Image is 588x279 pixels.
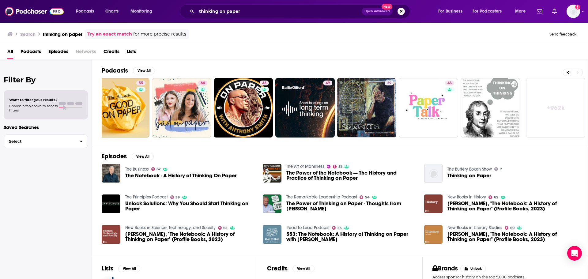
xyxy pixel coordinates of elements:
span: Podcasts [76,7,94,16]
span: Select [4,139,75,143]
a: 553: The Notebook: A History of Thinking on Paper with Roland Allen [263,225,281,244]
a: Try an exact match [87,31,132,38]
a: 43 [445,81,454,85]
span: 60 [510,227,514,229]
a: Lists [127,47,136,59]
a: 48 [260,81,269,85]
img: The Power of Thinking on Paper - Thoughts from Kevin [263,194,281,213]
button: open menu [469,6,511,16]
button: Open AdvancedNew [362,8,393,15]
a: EpisodesView All [102,153,154,160]
button: Select [4,134,88,148]
a: All [7,47,13,59]
a: The Business [125,167,149,172]
button: View All [292,265,315,272]
span: Episodes [48,47,68,59]
button: open menu [511,6,533,16]
span: Charts [105,7,119,16]
input: Search podcasts, credits, & more... [197,6,362,16]
span: 62 [156,168,160,171]
a: Show notifications dropdown [534,6,545,17]
button: open menu [434,6,470,16]
img: Roland Allen, "The Notebook: A History of Thinking on Paper" (Profile Books, 2023) [102,225,120,244]
button: Send feedback [548,32,578,37]
span: More [515,7,526,16]
span: Logged in as ahusic2015 [567,5,580,18]
a: Charts [101,6,122,16]
a: The Power of the Notebook — The History and Practice of Thinking on Paper [263,164,281,183]
span: Open Advanced [364,10,390,13]
span: 55 [337,227,342,229]
span: 65 [494,196,498,199]
a: 81 [333,165,342,168]
button: View All [133,67,155,74]
span: Want to filter your results? [9,98,58,102]
span: 65 [223,227,228,229]
a: Credits [104,47,119,59]
span: Networks [76,47,96,59]
span: The Power of Thinking on Paper - Thoughts from [PERSON_NAME] [286,201,417,211]
a: ListsView All [102,265,140,272]
img: Roland Allen, "The Notebook: A History of Thinking on Paper" (Profile Books, 2023) [424,225,443,244]
a: 49 [323,81,332,85]
span: [PERSON_NAME], "The Notebook: A History of Thinking on Paper" (Profile Books, 2023) [125,232,256,242]
div: Open Intercom Messenger [567,246,582,261]
a: Roland Allen, "The Notebook: A History of Thinking on Paper" (Profile Books, 2023) [125,232,256,242]
a: Show notifications dropdown [550,6,559,17]
a: New Books in Science, Technology, and Society [125,225,216,230]
a: The Notebook - A History of Thinking On Paper [102,164,120,183]
button: open menu [126,6,160,16]
img: User Profile [567,5,580,18]
span: [PERSON_NAME], "The Notebook: A History of Thinking on Paper" (Profile Books, 2023) [447,232,578,242]
h2: Episodes [102,153,127,160]
h2: Brands [432,265,458,272]
a: CreditsView All [267,265,315,272]
a: 55 [136,81,145,85]
a: 29 [337,78,397,138]
span: Monitoring [130,7,152,16]
a: 55 [90,78,150,138]
span: 66 [201,80,205,86]
a: The Buttery Bokeh Show [447,167,492,172]
img: Roland Allen, "The Notebook: A History of Thinking on Paper" (Profile Books, 2023) [424,194,443,213]
span: 43 [447,80,452,86]
span: 54 [365,196,370,199]
a: Roland Allen, "The Notebook: A History of Thinking on Paper" (Profile Books, 2023) [447,232,578,242]
a: 66 [152,78,211,138]
h2: Filter By [4,75,88,84]
a: New Books in History [447,194,486,200]
a: The Principles Podcast [125,194,168,200]
a: 54 [360,195,370,199]
a: 60 [505,226,514,230]
a: Roland Allen, "The Notebook: A History of Thinking on Paper" (Profile Books, 2023) [447,201,578,211]
a: New Books in Literary Studies [447,225,502,230]
a: 29 [385,81,394,85]
span: 55 [139,80,143,86]
img: Podchaser - Follow, Share and Rate Podcasts [5,6,64,17]
span: Choose a tab above to access filters. [9,104,58,112]
span: 7 [500,168,502,171]
span: For Podcasters [473,7,502,16]
a: 39 [170,195,180,199]
a: Read to Lead Podcast [286,225,330,230]
img: Thinking on Paper [424,164,443,183]
a: 48 [214,78,273,138]
span: Thinking on Paper [447,173,491,178]
a: The Power of the Notebook — The History and Practice of Thinking on Paper [286,170,417,181]
img: Unlock Solutions: Why You Should Start Thinking on Paper [102,194,120,213]
button: Unlock [460,265,486,272]
p: Saved Searches [4,124,88,130]
button: View All [118,265,140,272]
a: PodcastsView All [102,67,155,74]
a: +962k [526,78,586,138]
a: 65 [488,195,498,199]
h3: thinking on paper [43,31,82,37]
